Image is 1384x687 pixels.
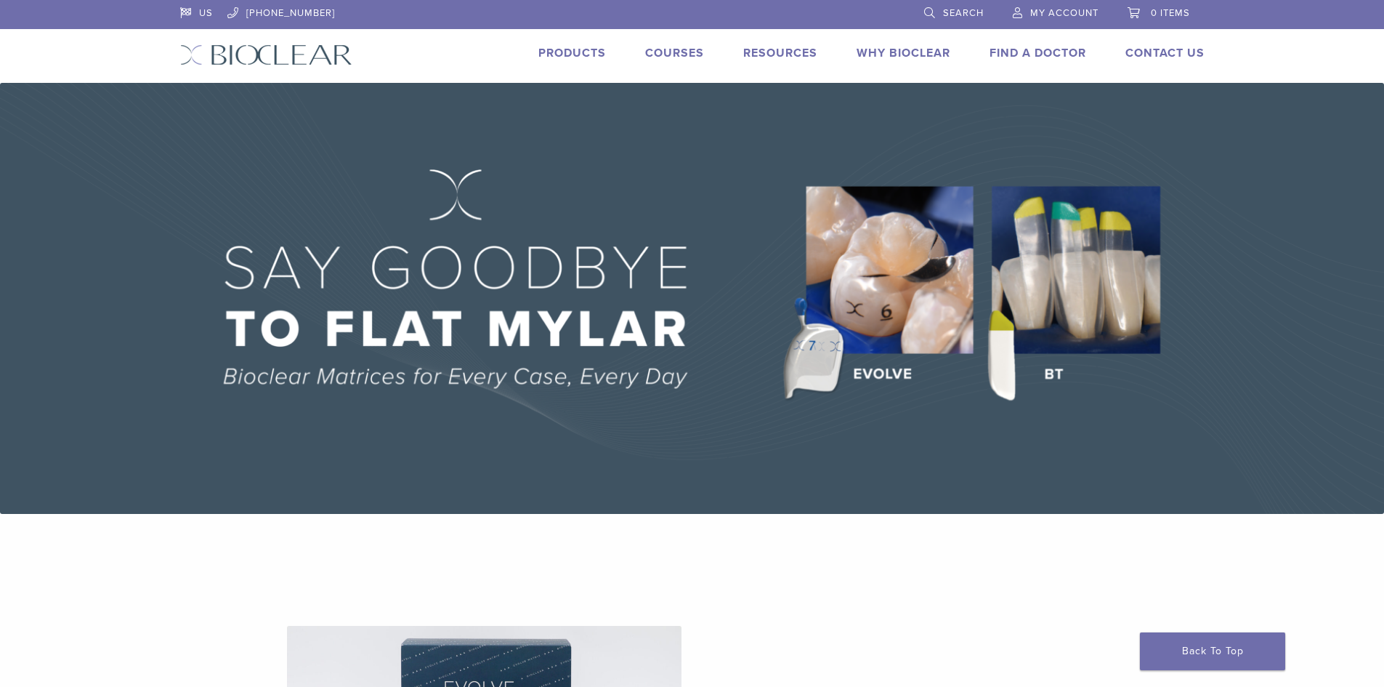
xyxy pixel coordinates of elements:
[943,7,984,19] span: Search
[1151,7,1190,19] span: 0 items
[1125,46,1205,60] a: Contact Us
[538,46,606,60] a: Products
[645,46,704,60] a: Courses
[1140,632,1285,670] a: Back To Top
[743,46,817,60] a: Resources
[1030,7,1098,19] span: My Account
[180,44,352,65] img: Bioclear
[990,46,1086,60] a: Find A Doctor
[857,46,950,60] a: Why Bioclear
